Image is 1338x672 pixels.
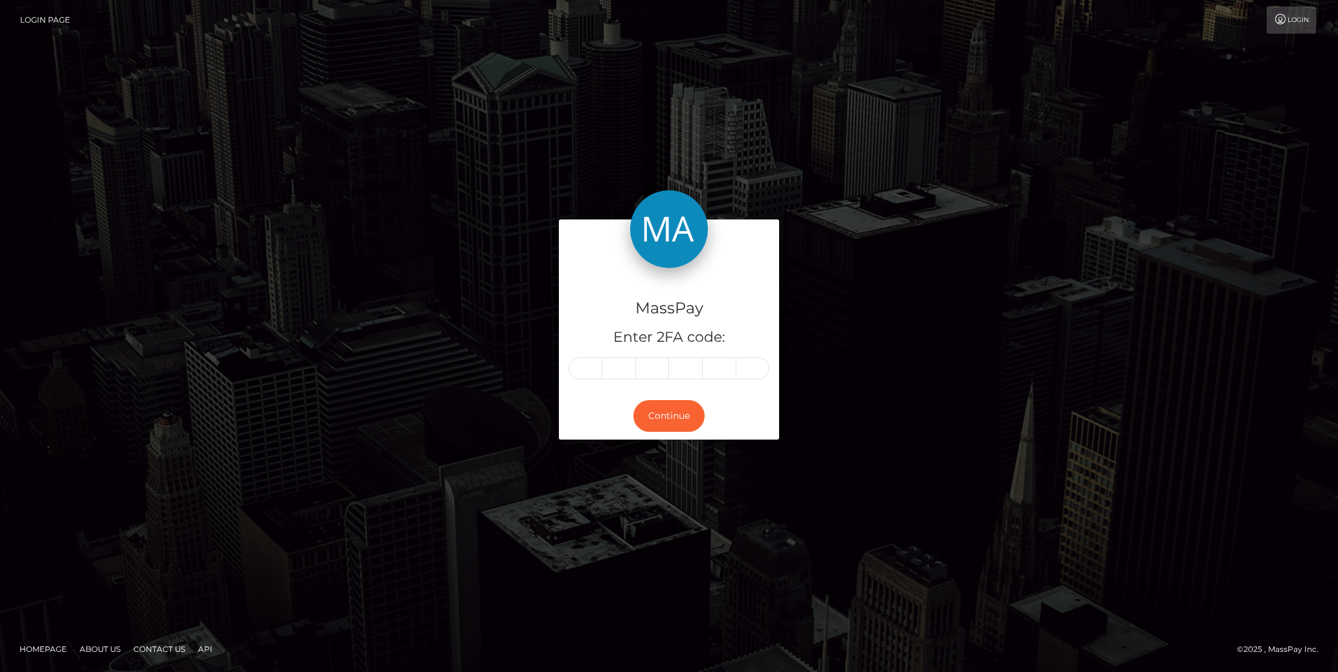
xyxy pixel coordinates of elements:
a: Contact Us [128,639,190,659]
h4: MassPay [569,297,769,320]
a: Homepage [14,639,72,659]
button: Continue [633,400,705,432]
img: MassPay [630,190,708,268]
div: © 2025 , MassPay Inc. [1237,642,1328,656]
a: About Us [74,639,126,659]
a: API [193,639,218,659]
a: Login [1267,6,1316,34]
h5: Enter 2FA code: [569,328,769,348]
a: Login Page [20,6,70,34]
